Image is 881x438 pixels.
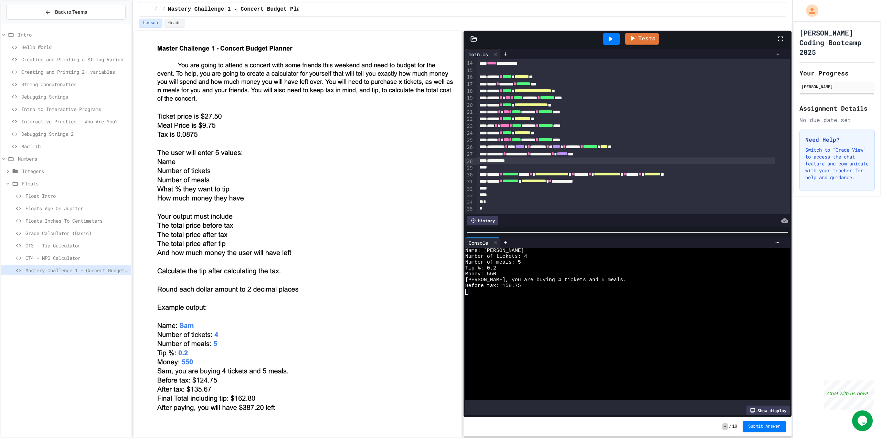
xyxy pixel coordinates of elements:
[625,33,659,45] a: Tests
[465,265,496,271] span: Tip %: 0.2
[465,95,474,102] div: 19
[21,81,128,88] span: String Concatenation
[6,5,126,20] button: Back to Teams
[465,144,474,151] div: 26
[799,68,875,78] h2: Your Progress
[465,277,626,283] span: [PERSON_NAME], you are buying 4 tickets and 5 meals.
[465,116,474,123] div: 22
[21,143,128,150] span: Mad Lib
[465,130,474,137] div: 24
[22,167,128,175] span: Integers
[55,9,87,16] span: Back to Teams
[139,19,162,28] button: Lesson
[465,254,527,259] span: Number of tickets: 4
[25,242,128,249] span: CT3 - Tip Calculator
[25,217,128,224] span: Floats Inches To Centimeters
[465,259,521,265] span: Number of meals: 5
[799,103,875,113] h2: Assignment Details
[465,237,500,248] div: Console
[25,192,128,200] span: Float Intro
[465,179,474,185] div: 31
[21,93,128,100] span: Debugging Strings
[465,271,496,277] span: Money: 550
[145,7,152,12] span: ...
[18,31,128,38] span: Intro
[168,5,313,13] span: Mastery Challenge 1 - Concert Budget Planner
[824,380,874,410] iframe: chat widget
[21,130,128,137] span: Debugging Strings 2
[21,56,128,63] span: Creating and Printing a String Variable
[25,267,128,274] span: Mastery Challenge 1 - Concert Budget Planner
[465,74,474,81] div: 16
[465,88,474,95] div: 18
[799,3,820,19] div: My Account
[467,216,498,225] div: History
[852,410,874,431] iframe: chat widget
[802,83,873,90] div: [PERSON_NAME]
[732,424,737,429] span: 10
[465,192,474,199] div: 33
[722,423,728,430] span: -
[465,199,474,206] div: 34
[465,109,474,116] div: 21
[799,28,875,57] h1: [PERSON_NAME] Coding Bootcamp 2025
[465,51,491,58] div: main.cs
[748,424,781,429] span: Submit Answer
[465,206,474,213] div: 35
[164,19,185,28] button: Grade
[746,406,790,415] div: Show display
[465,81,474,88] div: 17
[465,186,474,193] div: 32
[21,68,128,75] span: Creating and Printing 2+ variables
[465,158,474,165] div: 28
[729,424,732,429] span: /
[805,135,869,144] h3: Need Help?
[465,283,521,289] span: Before tax: 158.75
[465,49,500,59] div: main.cs
[799,116,875,124] div: No due date set
[465,239,491,246] div: Console
[21,43,128,51] span: Hello World
[155,7,157,12] span: /
[21,105,128,113] span: Intro to Interactive Programs
[805,146,869,181] p: Switch to "Grade View" to access the chat feature and communicate with your teacher for help and ...
[25,254,128,262] span: CT4 - MPG Calculator
[22,180,128,187] span: Floats
[465,165,474,172] div: 29
[465,60,474,67] div: 14
[25,230,128,237] span: Grade Calculator (Basic)
[465,172,474,179] div: 30
[25,205,128,212] span: Floats Age On Jupiter
[465,123,474,130] div: 23
[163,7,165,12] span: /
[743,421,786,432] button: Submit Answer
[465,151,474,158] div: 27
[21,118,128,125] span: Interactive Practice - Who Are You?
[465,67,474,74] div: 15
[18,155,128,162] span: Numbers
[465,102,474,109] div: 20
[465,137,474,144] div: 25
[465,248,524,254] span: Name: [PERSON_NAME]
